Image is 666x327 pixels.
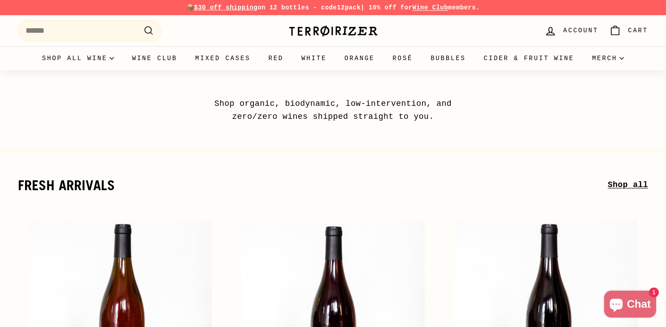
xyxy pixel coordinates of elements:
a: Wine Club [412,4,448,11]
a: Red [259,46,292,70]
p: 📦 on 12 bottles - code | 10% off for members. [18,3,648,13]
span: Cart [628,26,648,35]
inbox-online-store-chat: Shopify online store chat [601,291,659,320]
span: $30 off shipping [194,4,258,11]
a: Orange [335,46,383,70]
a: Cart [604,17,653,44]
a: Rosé [383,46,422,70]
span: Account [563,26,598,35]
a: Mixed Cases [186,46,259,70]
a: Account [539,17,604,44]
p: Shop organic, biodynamic, low-intervention, and zero/zero wines shipped straight to you. [194,97,472,123]
strong: 12pack [337,4,361,11]
a: Wine Club [123,46,186,70]
summary: Shop all wine [33,46,123,70]
a: White [292,46,335,70]
a: Bubbles [422,46,474,70]
h2: fresh arrivals [18,178,608,193]
summary: Merch [583,46,633,70]
a: Cider & Fruit Wine [475,46,583,70]
a: Shop all [608,179,648,192]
